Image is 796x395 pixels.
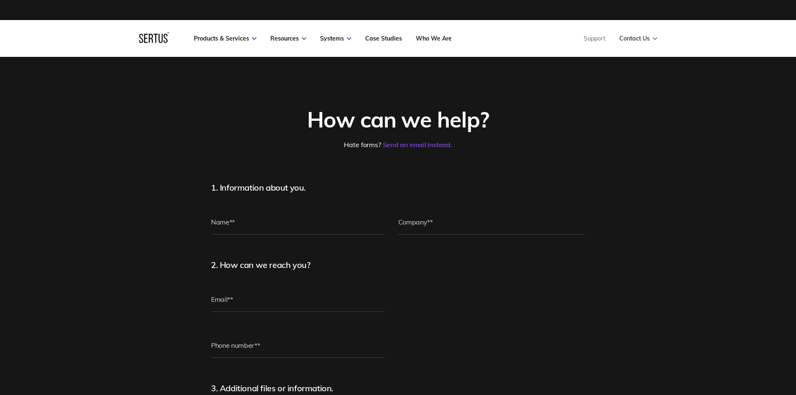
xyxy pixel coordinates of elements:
div: How can we help? [211,106,585,133]
a: Resources [270,35,306,42]
h2: 1. Information about you. [211,182,420,193]
a: Support [584,35,605,42]
iframe: Chat Widget [646,298,796,395]
input: Phone number** [211,333,385,358]
h2: 2. How can we reach you? [211,260,420,270]
div: Hate forms? [211,140,585,149]
a: Send an email instead. [383,140,452,149]
a: Products & Services [194,35,257,42]
a: Who We Are [416,35,452,42]
a: Systems [320,35,351,42]
a: Case Studies [365,35,402,42]
span: 3. Additional files or information. [211,383,333,393]
a: Contact Us [619,35,657,42]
